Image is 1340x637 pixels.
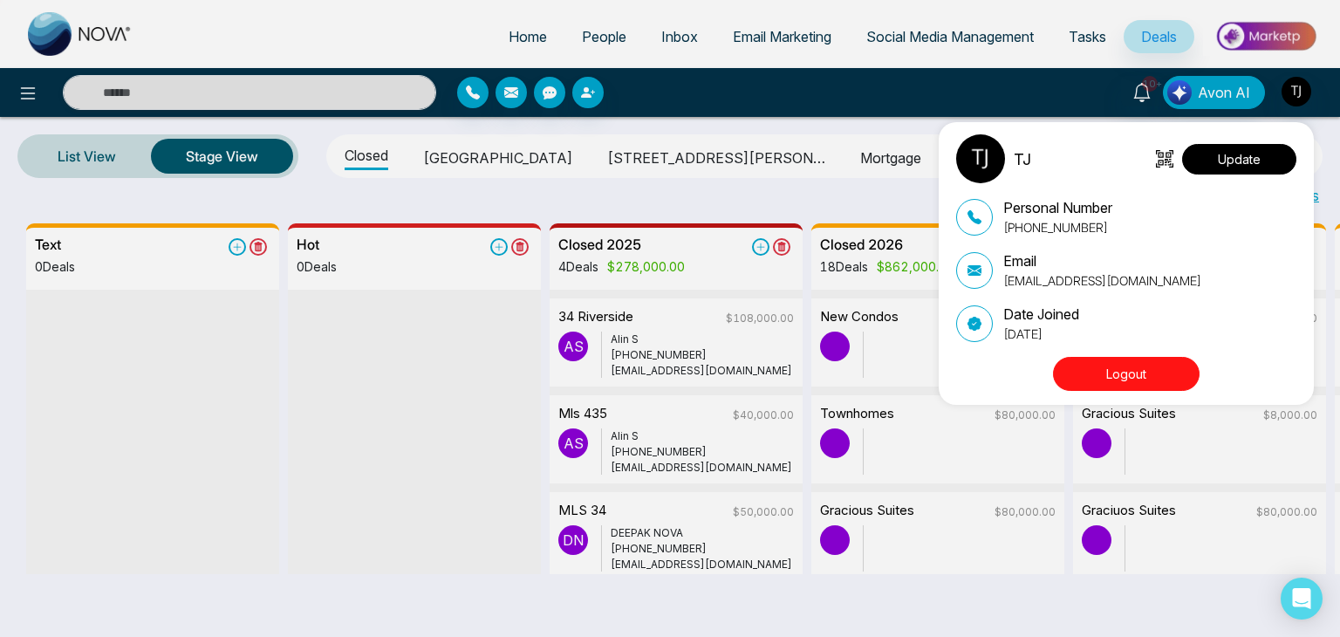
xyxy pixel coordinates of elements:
button: Update [1182,144,1296,175]
p: Personal Number [1003,197,1112,218]
p: [EMAIL_ADDRESS][DOMAIN_NAME] [1003,271,1201,290]
div: Open Intercom Messenger [1281,578,1323,620]
p: [DATE] [1003,325,1079,343]
button: Logout [1053,357,1200,391]
p: TJ [1014,147,1031,171]
p: Email [1003,250,1201,271]
p: [PHONE_NUMBER] [1003,218,1112,236]
p: Date Joined [1003,304,1079,325]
